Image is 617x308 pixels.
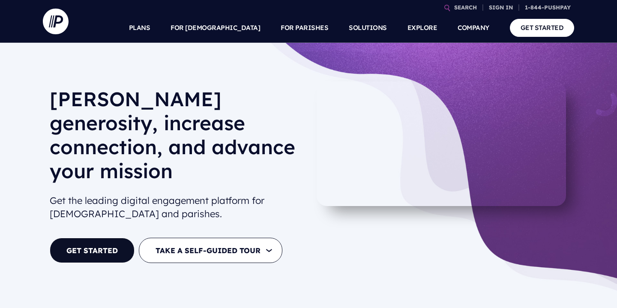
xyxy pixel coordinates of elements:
a: EXPLORE [407,13,437,43]
h1: [PERSON_NAME] generosity, increase connection, and advance your mission [50,87,302,190]
a: PLANS [129,13,150,43]
a: GET STARTED [510,19,575,36]
a: COMPANY [458,13,489,43]
h2: Get the leading digital engagement platform for [DEMOGRAPHIC_DATA] and parishes. [50,191,302,224]
button: TAKE A SELF-GUIDED TOUR [139,238,282,263]
a: FOR PARISHES [281,13,328,43]
a: GET STARTED [50,238,135,263]
a: SOLUTIONS [349,13,387,43]
a: FOR [DEMOGRAPHIC_DATA] [171,13,260,43]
